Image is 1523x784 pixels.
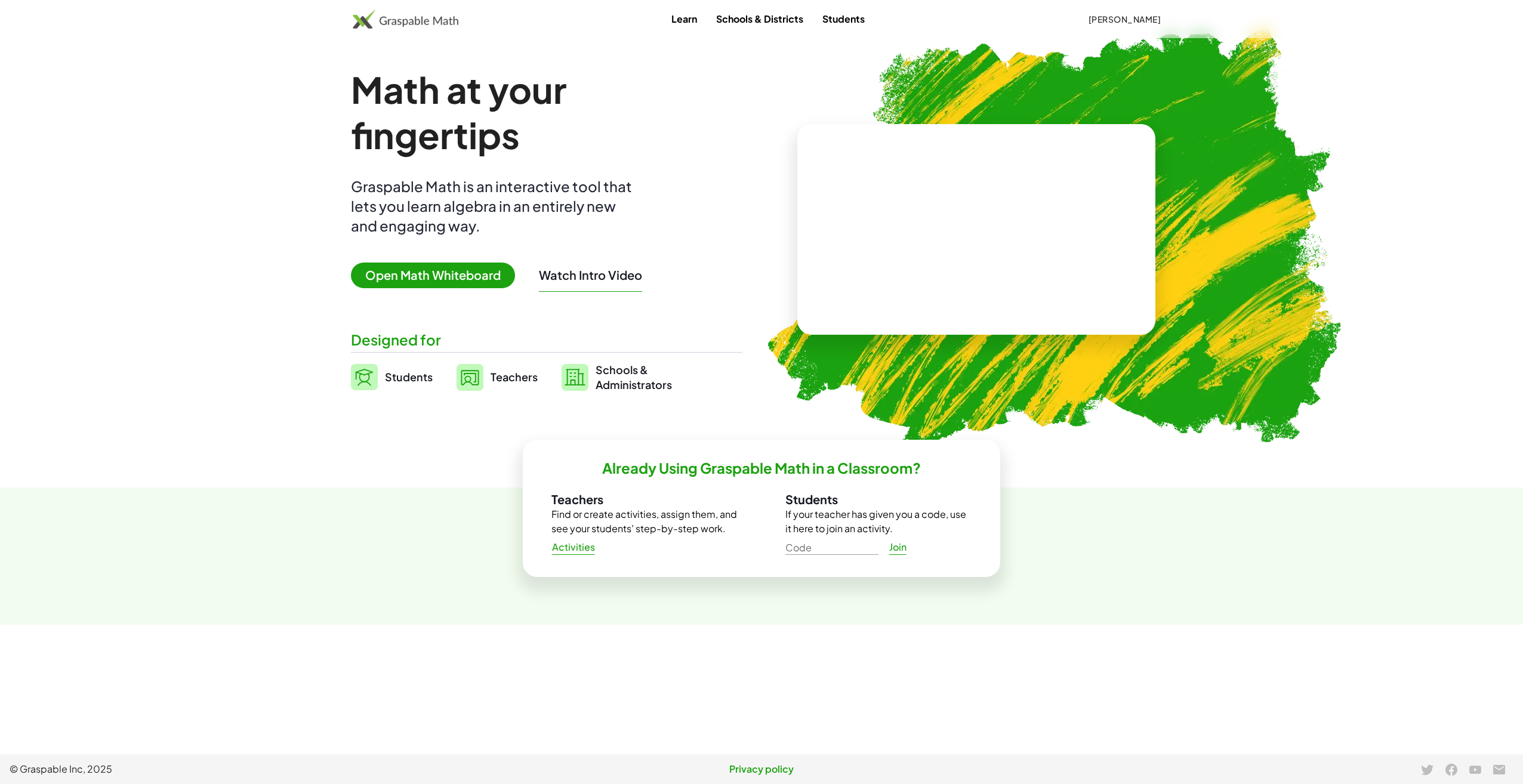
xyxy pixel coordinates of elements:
div: Graspable Math is an interactive tool that lets you learn algebra in an entirely new and engaging... [351,177,637,236]
h3: Students [785,492,972,507]
span: © Graspable Inc, 2025 [10,762,511,776]
a: Students [813,8,874,30]
h1: Math at your fingertips [351,67,730,158]
img: svg%3e [457,364,483,391]
button: Watch Intro Video [539,267,642,283]
video: What is this? This is dynamic math notation. Dynamic math notation plays a central role in how Gr... [887,185,1066,274]
span: Open Math Whiteboard [351,263,515,288]
span: Students [385,370,433,384]
img: svg%3e [351,364,378,390]
span: Schools & Administrators [596,362,672,392]
img: svg%3e [562,364,588,391]
h2: Already Using Graspable Math in a Classroom? [602,459,921,477]
a: Privacy policy [511,762,1012,776]
span: [PERSON_NAME] [1088,14,1161,24]
a: Teachers [457,362,538,392]
a: Open Math Whiteboard [351,270,525,282]
a: Schools & Districts [707,8,813,30]
span: Teachers [491,370,538,384]
a: Activities [542,536,605,558]
p: Find or create activities, assign them, and see your students' step-by-step work. [551,507,738,536]
a: Students [351,362,433,392]
button: [PERSON_NAME] [1078,8,1170,30]
p: If your teacher has given you a code, use it here to join an activity. [785,507,972,536]
a: Join [878,536,917,558]
div: Designed for [351,330,742,350]
span: Join [889,541,907,554]
a: Learn [662,8,707,30]
a: Schools &Administrators [562,362,672,392]
span: Activities [551,541,595,554]
h3: Teachers [551,492,738,507]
